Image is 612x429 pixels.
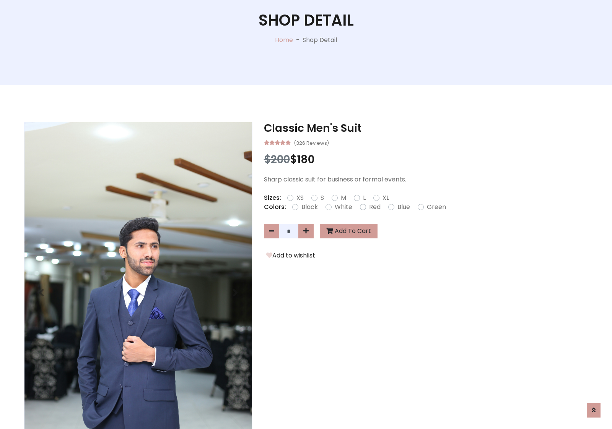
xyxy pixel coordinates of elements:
label: Black [301,202,318,212]
p: Colors: [264,202,286,212]
label: Green [427,202,446,212]
label: Blue [397,202,410,212]
h3: $ [264,153,588,166]
a: Home [275,36,293,44]
label: White [335,202,352,212]
span: $200 [264,152,290,167]
h3: Classic Men's Suit [264,122,588,135]
button: Add To Cart [320,224,378,238]
p: - [293,36,303,45]
label: XS [296,193,304,202]
label: S [321,193,324,202]
h1: Shop Detail [259,11,354,29]
small: (326 Reviews) [294,138,329,147]
label: L [363,193,366,202]
span: 180 [297,152,314,167]
button: Add to wishlist [264,251,317,261]
label: Red [369,202,381,212]
label: XL [382,193,389,202]
label: M [341,193,346,202]
p: Sizes: [264,193,281,202]
p: Sharp classic suit for business or formal events. [264,175,588,184]
p: Shop Detail [303,36,337,45]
